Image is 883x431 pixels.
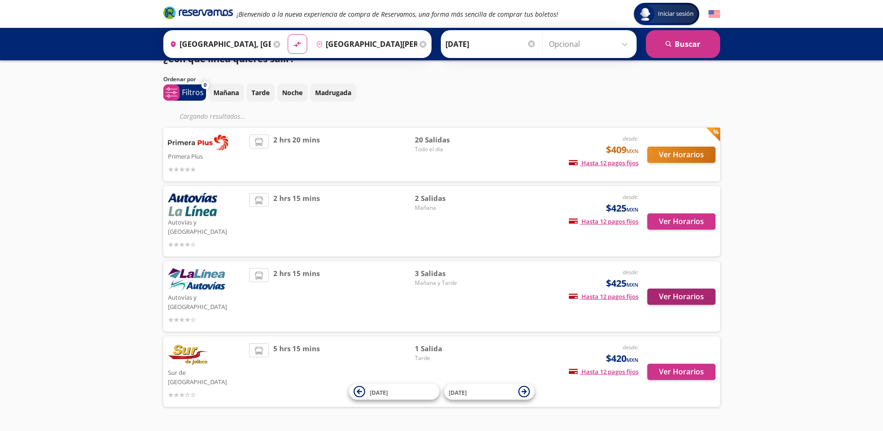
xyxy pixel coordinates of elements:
[606,352,638,366] span: $420
[168,135,228,150] img: Primera Plus
[569,159,638,167] span: Hasta 12 pagos fijos
[166,32,271,56] input: Buscar Origen
[569,367,638,376] span: Hasta 12 pagos fijos
[606,277,638,290] span: $425
[623,268,638,276] em: desde:
[569,217,638,225] span: Hasta 12 pagos fijos
[315,88,351,97] p: Madrugada
[310,84,356,102] button: Madrugada
[163,6,233,19] i: Brand Logo
[415,135,480,145] span: 20 Salidas
[168,343,209,367] img: Sur de Jalisco
[180,112,246,121] em: Cargando resultados ...
[277,84,308,102] button: Noche
[168,268,225,291] img: Autovías y La Línea
[251,88,270,97] p: Tarde
[623,343,638,351] em: desde:
[445,32,536,56] input: Elegir Fecha
[208,84,244,102] button: Mañana
[273,343,320,400] span: 5 hrs 15 mins
[549,32,632,56] input: Opcional
[626,281,638,288] small: MXN
[163,75,196,84] p: Ordenar por
[237,10,558,19] em: ¡Bienvenido a la nueva experiencia de compra de Reservamos, una forma más sencilla de comprar tus...
[606,143,638,157] span: $409
[273,135,320,174] span: 2 hrs 20 mins
[626,206,638,213] small: MXN
[647,213,715,230] button: Ver Horarios
[168,216,245,236] p: Autovías y [GEOGRAPHIC_DATA]
[654,9,697,19] span: Iniciar sesión
[168,291,245,311] p: Autovías y [GEOGRAPHIC_DATA]
[163,84,206,101] button: 0Filtros
[282,88,303,97] p: Noche
[168,193,217,216] img: Autovías y La Línea
[647,289,715,305] button: Ver Horarios
[623,135,638,142] em: desde:
[415,204,480,212] span: Mañana
[213,88,239,97] p: Mañana
[626,356,638,363] small: MXN
[647,147,715,163] button: Ver Horarios
[415,354,480,362] span: Tarde
[273,193,320,250] span: 2 hrs 15 mins
[273,268,320,325] span: 2 hrs 15 mins
[646,30,720,58] button: Buscar
[647,364,715,380] button: Ver Horarios
[606,201,638,215] span: $425
[312,32,417,56] input: Buscar Destino
[623,193,638,201] em: desde:
[415,268,480,279] span: 3 Salidas
[370,388,388,396] span: [DATE]
[182,87,204,98] p: Filtros
[168,150,245,161] p: Primera Plus
[709,8,720,20] button: English
[415,145,480,154] span: Todo el día
[626,148,638,154] small: MXN
[415,279,480,287] span: Mañana y Tarde
[163,6,233,22] a: Brand Logo
[246,84,275,102] button: Tarde
[204,81,206,89] span: 0
[168,367,245,386] p: Sur de [GEOGRAPHIC_DATA]
[569,292,638,301] span: Hasta 12 pagos fijos
[349,384,439,400] button: [DATE]
[444,384,535,400] button: [DATE]
[415,193,480,204] span: 2 Salidas
[415,343,480,354] span: 1 Salida
[449,388,467,396] span: [DATE]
